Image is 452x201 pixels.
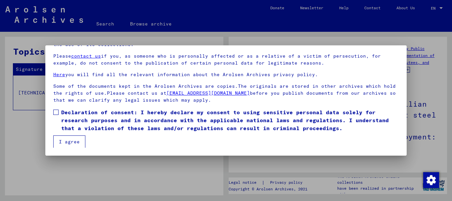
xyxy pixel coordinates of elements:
a: [EMAIL_ADDRESS][DOMAIN_NAME] [166,90,250,96]
img: Change consent [423,172,439,188]
a: contact us [71,53,101,59]
p: Some of the documents kept in the Arolsen Archives are copies.The originals are stored in other a... [53,83,399,104]
span: Declaration of consent: I hereby declare my consent to using sensitive personal data solely for r... [61,108,399,132]
a: Here [53,72,65,77]
p: you will find all the relevant information about the Arolsen Archives privacy policy. [53,71,399,78]
p: Please if you, as someone who is personally affected or as a relative of a victim of persecution,... [53,53,399,67]
button: I agree [53,135,85,148]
